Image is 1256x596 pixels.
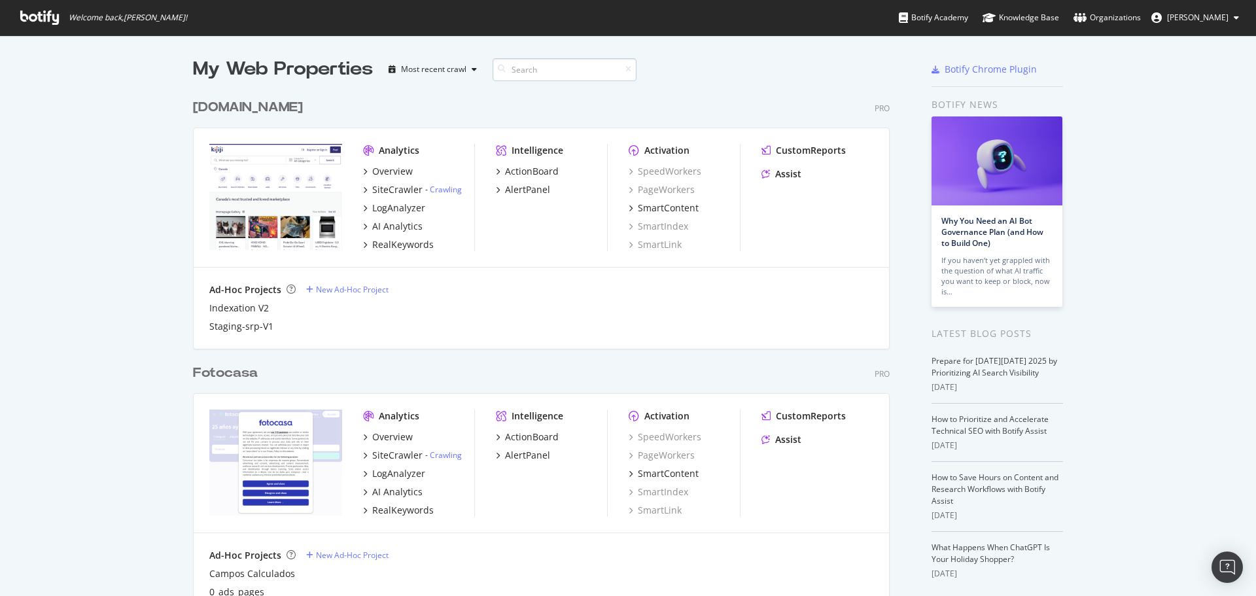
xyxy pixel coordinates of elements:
[306,550,389,561] a: New Ad-Hoc Project
[379,410,419,423] div: Analytics
[776,410,846,423] div: CustomReports
[644,144,689,157] div: Activation
[372,202,425,215] div: LogAnalyzer
[932,355,1057,378] a: Prepare for [DATE][DATE] 2025 by Prioritizing AI Search Visibility
[629,467,699,480] a: SmartContent
[209,320,273,333] a: Staging-srp-V1
[496,165,559,178] a: ActionBoard
[209,302,269,315] a: Indexation V2
[1167,12,1229,23] span: Matthieu Feru
[761,167,801,181] a: Assist
[505,430,559,444] div: ActionBoard
[932,97,1063,112] div: Botify news
[932,326,1063,341] div: Latest Blog Posts
[761,144,846,157] a: CustomReports
[363,183,462,196] a: SiteCrawler- Crawling
[425,449,462,461] div: -
[932,440,1063,451] div: [DATE]
[932,413,1049,436] a: How to Prioritize and Accelerate Technical SEO with Botify Assist
[493,58,637,81] input: Search
[932,472,1058,506] a: How to Save Hours on Content and Research Workflows with Botify Assist
[316,550,389,561] div: New Ad-Hoc Project
[425,184,462,195] div: -
[638,467,699,480] div: SmartContent
[932,63,1037,76] a: Botify Chrome Plugin
[775,167,801,181] div: Assist
[983,11,1059,24] div: Knowledge Base
[761,410,846,423] a: CustomReports
[372,504,434,517] div: RealKeywords
[372,220,423,233] div: AI Analytics
[496,449,550,462] a: AlertPanel
[932,542,1050,565] a: What Happens When ChatGPT Is Your Holiday Shopper?
[363,430,413,444] a: Overview
[401,65,466,73] div: Most recent crawl
[761,433,801,446] a: Assist
[629,165,701,178] a: SpeedWorkers
[932,381,1063,393] div: [DATE]
[629,220,688,233] a: SmartIndex
[875,368,890,379] div: Pro
[629,202,699,215] a: SmartContent
[372,467,425,480] div: LogAnalyzer
[505,183,550,196] div: AlertPanel
[512,410,563,423] div: Intelligence
[363,202,425,215] a: LogAnalyzer
[306,284,389,295] a: New Ad-Hoc Project
[512,144,563,157] div: Intelligence
[372,165,413,178] div: Overview
[496,430,559,444] a: ActionBoard
[932,568,1063,580] div: [DATE]
[363,165,413,178] a: Overview
[383,59,482,80] button: Most recent crawl
[69,12,187,23] span: Welcome back, [PERSON_NAME] !
[372,449,423,462] div: SiteCrawler
[372,183,423,196] div: SiteCrawler
[372,485,423,499] div: AI Analytics
[638,202,699,215] div: SmartContent
[505,165,559,178] div: ActionBoard
[629,504,682,517] a: SmartLink
[193,364,258,383] div: Fotocasa
[629,238,682,251] a: SmartLink
[209,567,295,580] a: Campos Calculados
[193,364,263,383] a: Fotocasa
[505,449,550,462] div: AlertPanel
[629,485,688,499] a: SmartIndex
[363,467,425,480] a: LogAnalyzer
[209,144,342,250] img: kijiji.ca
[209,549,281,562] div: Ad-Hoc Projects
[209,283,281,296] div: Ad-Hoc Projects
[945,63,1037,76] div: Botify Chrome Plugin
[899,11,968,24] div: Botify Academy
[363,238,434,251] a: RealKeywords
[941,215,1043,249] a: Why You Need an AI Bot Governance Plan (and How to Build One)
[932,510,1063,521] div: [DATE]
[363,449,462,462] a: SiteCrawler- Crawling
[363,220,423,233] a: AI Analytics
[629,430,701,444] a: SpeedWorkers
[932,116,1062,205] img: Why You Need an AI Bot Governance Plan (and How to Build One)
[372,238,434,251] div: RealKeywords
[775,433,801,446] div: Assist
[363,485,423,499] a: AI Analytics
[209,410,342,516] img: fotocasa.es
[1212,552,1243,583] div: Open Intercom Messenger
[941,255,1053,297] div: If you haven’t yet grappled with the question of what AI traffic you want to keep or block, now is…
[430,449,462,461] a: Crawling
[372,430,413,444] div: Overview
[629,449,695,462] a: PageWorkers
[1073,11,1141,24] div: Organizations
[644,410,689,423] div: Activation
[193,98,308,117] a: [DOMAIN_NAME]
[1141,7,1249,28] button: [PERSON_NAME]
[193,56,373,82] div: My Web Properties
